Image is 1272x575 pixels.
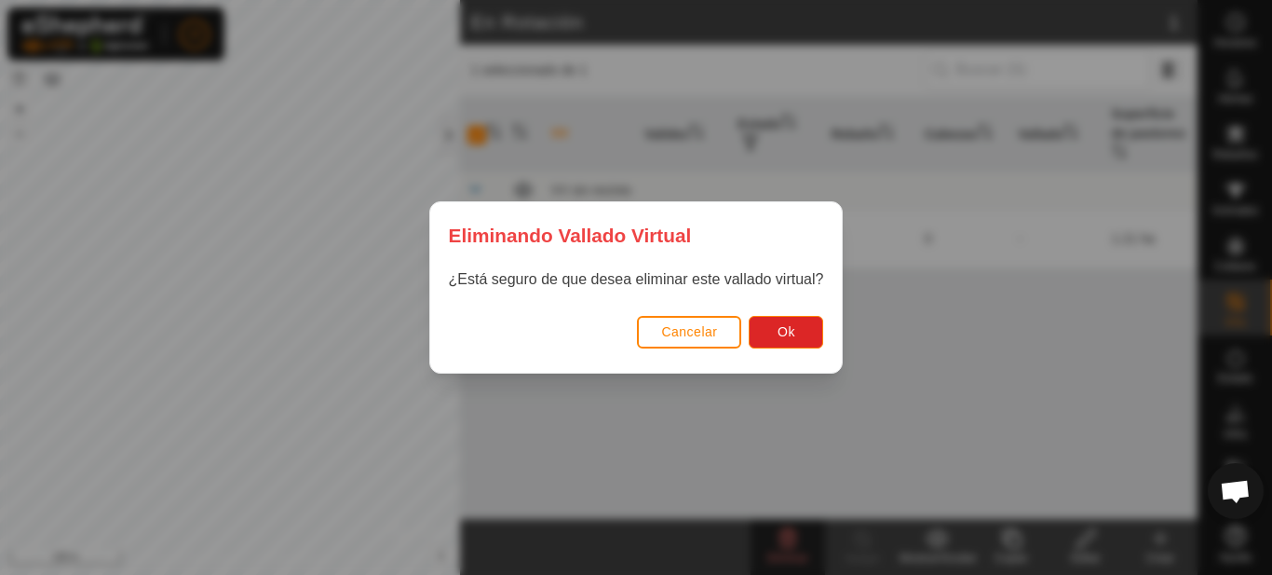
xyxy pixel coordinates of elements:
[637,316,741,349] button: Cancelar
[449,268,824,291] p: ¿Está seguro de que desea eliminar este vallado virtual?
[749,316,823,349] button: Ok
[778,324,795,339] span: Ok
[1208,463,1264,519] div: Chat abierto
[449,221,692,250] span: Eliminando Vallado Virtual
[661,324,717,339] span: Cancelar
